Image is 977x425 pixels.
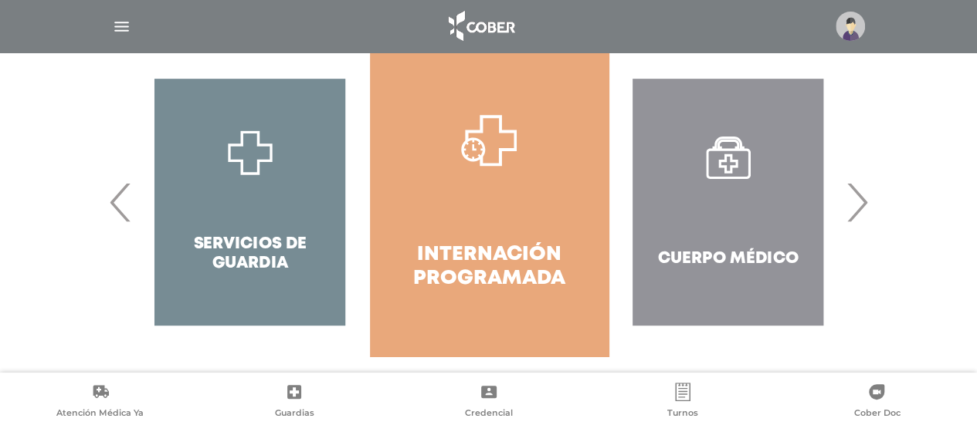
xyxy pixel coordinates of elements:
[197,383,391,422] a: Guardias
[392,383,585,422] a: Credencial
[3,383,197,422] a: Atención Médica Ya
[275,407,314,421] span: Guardias
[370,48,609,356] a: Internación Programada
[836,12,865,41] img: profile-placeholder.svg
[440,8,521,45] img: logo_cober_home-white.png
[112,17,131,36] img: Cober_menu-lines-white.svg
[465,407,513,421] span: Credencial
[398,243,581,291] h4: Internación Programada
[667,407,698,421] span: Turnos
[56,407,144,421] span: Atención Médica Ya
[585,383,779,422] a: Turnos
[853,407,900,421] span: Cober Doc
[780,383,974,422] a: Cober Doc
[106,160,136,244] span: Previous
[842,160,872,244] span: Next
